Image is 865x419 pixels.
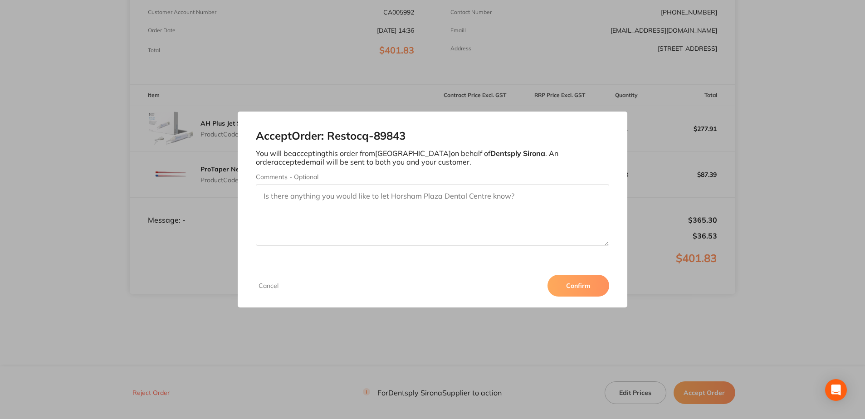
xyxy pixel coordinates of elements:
[490,149,545,158] b: Dentsply Sirona
[547,275,609,297] button: Confirm
[825,379,847,401] div: Open Intercom Messenger
[256,173,609,180] label: Comments - Optional
[256,130,609,142] h2: Accept Order: Restocq- 89843
[256,282,281,290] button: Cancel
[256,149,609,166] p: You will be accepting this order from [GEOGRAPHIC_DATA] on behalf of . An order accepted email wi...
